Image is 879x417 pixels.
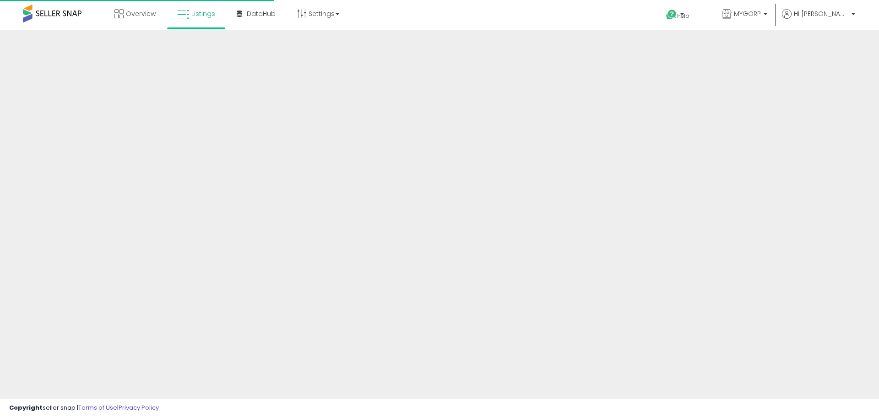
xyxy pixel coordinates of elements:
[794,9,849,18] span: Hi [PERSON_NAME]
[9,404,159,412] div: seller snap | |
[9,403,43,412] strong: Copyright
[734,9,761,18] span: MYGORP
[782,9,855,30] a: Hi [PERSON_NAME]
[677,12,689,20] span: Help
[666,9,677,21] i: Get Help
[119,403,159,412] a: Privacy Policy
[659,2,707,30] a: Help
[126,9,156,18] span: Overview
[247,9,276,18] span: DataHub
[191,9,215,18] span: Listings
[78,403,117,412] a: Terms of Use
